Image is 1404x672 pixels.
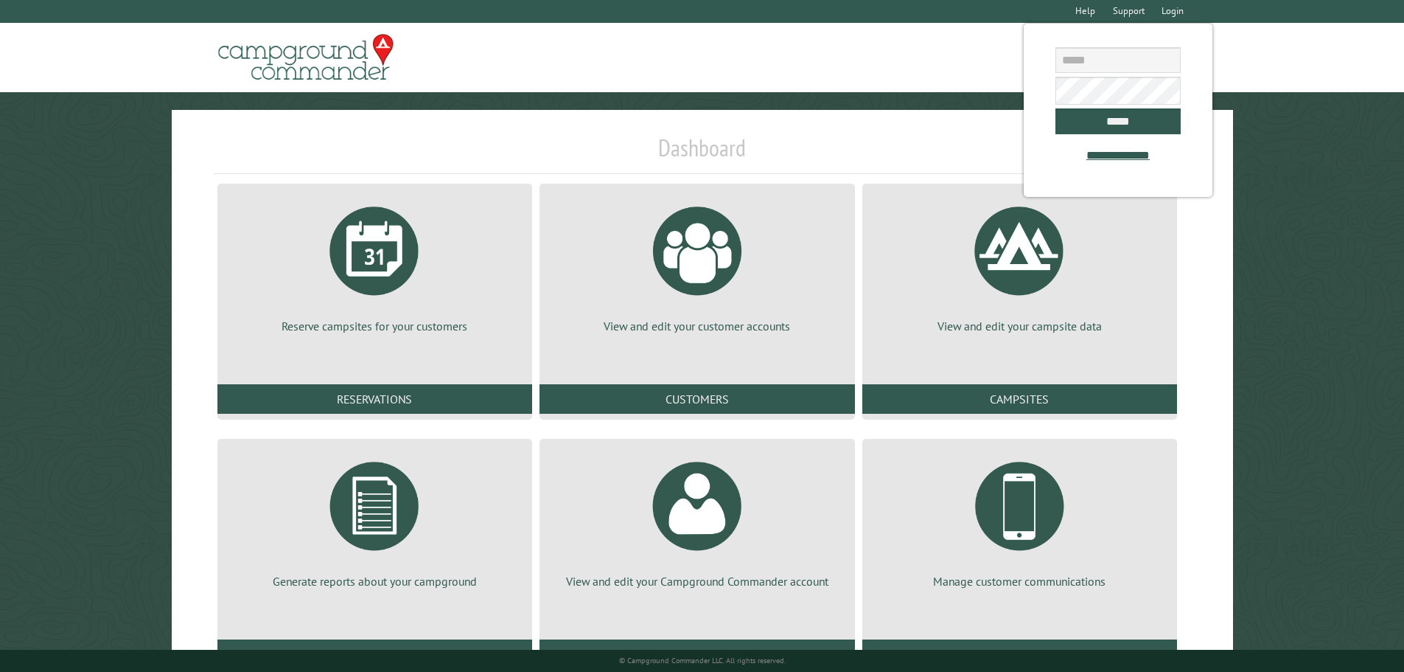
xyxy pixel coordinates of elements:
[217,384,532,414] a: Reservations
[539,384,854,414] a: Customers
[557,195,837,334] a: View and edit your customer accounts
[214,134,1191,174] h1: Dashboard
[880,451,1159,589] a: Manage customer communications
[557,573,837,589] p: View and edit your Campground Commander account
[217,640,532,669] a: Reports
[619,656,786,665] small: © Campground Commander LLC. All rights reserved.
[862,640,1177,669] a: Communications
[539,640,854,669] a: Account
[880,195,1159,334] a: View and edit your campsite data
[880,318,1159,334] p: View and edit your campsite data
[235,451,514,589] a: Generate reports about your campground
[557,318,837,334] p: View and edit your customer accounts
[235,573,514,589] p: Generate reports about your campground
[557,451,837,589] a: View and edit your Campground Commander account
[880,573,1159,589] p: Manage customer communications
[235,318,514,334] p: Reserve campsites for your customers
[214,29,398,86] img: Campground Commander
[862,384,1177,414] a: Campsites
[235,195,514,334] a: Reserve campsites for your customers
